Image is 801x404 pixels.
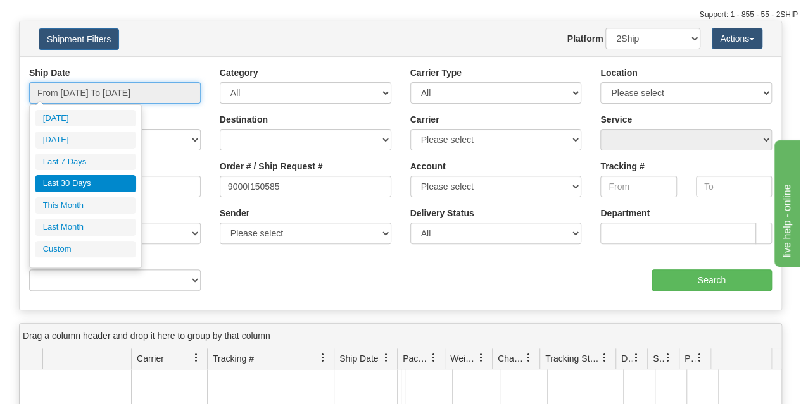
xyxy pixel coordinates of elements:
[621,352,632,365] span: Delivery Status
[220,113,268,126] label: Destination
[450,352,477,365] span: Weight
[213,352,254,365] span: Tracking #
[600,160,644,173] label: Tracking #
[375,347,397,369] a: Ship Date filter column settings
[652,269,773,291] input: Search
[689,347,710,369] a: Pickup Status filter column settings
[600,66,637,79] label: Location
[410,113,439,126] label: Carrier
[186,347,207,369] a: Carrier filter column settings
[35,241,136,258] li: Custom
[657,347,679,369] a: Shipment Issues filter column settings
[410,66,462,79] label: Carrier Type
[339,352,378,365] span: Ship Date
[498,352,524,365] span: Charge
[518,347,539,369] a: Charge filter column settings
[312,347,334,369] a: Tracking # filter column settings
[35,154,136,171] li: Last 7 Days
[29,66,70,79] label: Ship Date
[712,28,762,49] button: Actions
[35,219,136,236] li: Last Month
[684,352,695,365] span: Pickup Status
[220,160,323,173] label: Order # / Ship Request #
[20,324,781,348] div: grid grouping header
[600,207,650,219] label: Department
[403,352,429,365] span: Packages
[600,176,676,197] input: From
[410,207,474,219] label: Delivery Status
[35,197,136,214] li: This Month
[423,347,445,369] a: Packages filter column settings
[35,110,136,127] li: [DATE]
[220,207,249,219] label: Sender
[9,8,117,23] div: live help - online
[470,347,492,369] a: Weight filter column settings
[772,137,800,266] iframe: chat widget
[653,352,664,365] span: Shipment Issues
[3,9,798,20] div: Support: 1 - 855 - 55 - 2SHIP
[594,347,615,369] a: Tracking Status filter column settings
[567,32,603,45] label: Platform
[35,132,136,149] li: [DATE]
[220,66,258,79] label: Category
[35,175,136,192] li: Last 30 Days
[545,352,600,365] span: Tracking Status
[410,160,446,173] label: Account
[600,113,632,126] label: Service
[626,347,647,369] a: Delivery Status filter column settings
[39,28,119,50] button: Shipment Filters
[696,176,772,197] input: To
[137,352,164,365] span: Carrier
